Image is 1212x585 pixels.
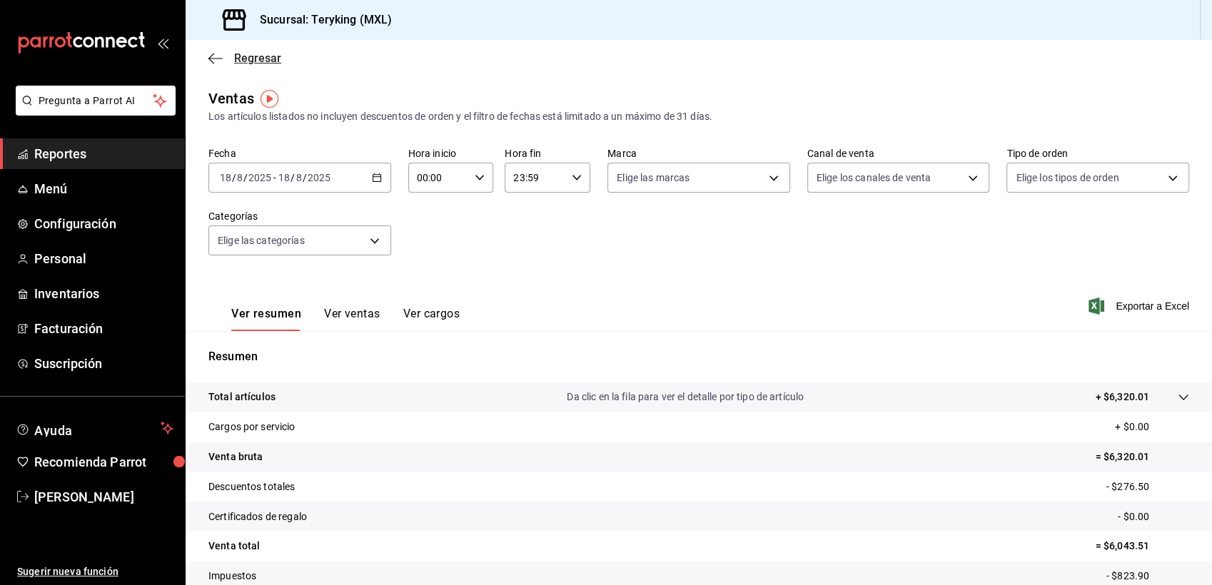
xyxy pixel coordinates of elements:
p: - $276.50 [1106,479,1189,494]
div: Los artículos listados no incluyen descuentos de orden y el filtro de fechas está limitado a un m... [208,109,1189,124]
p: Venta total [208,539,260,554]
span: Personal [34,249,173,268]
p: Cargos por servicio [208,419,296,434]
p: Certificados de regalo [208,509,307,524]
span: Reportes [34,144,173,163]
input: -- [278,172,291,183]
input: -- [236,172,243,183]
span: / [243,172,248,183]
button: Regresar [208,51,281,65]
span: / [303,172,307,183]
span: Regresar [234,51,281,65]
p: + $0.00 [1115,419,1189,434]
button: Pregunta a Parrot AI [16,86,176,116]
span: Sugerir nueva función [17,564,173,579]
p: = $6,320.01 [1096,449,1189,464]
p: - $0.00 [1118,509,1189,524]
button: Ver cargos [403,307,460,331]
div: navigation tabs [231,307,460,331]
button: Exportar a Excel [1091,297,1189,315]
span: / [232,172,236,183]
p: Descuentos totales [208,479,295,494]
input: ---- [307,172,331,183]
span: Inventarios [34,284,173,303]
span: [PERSON_NAME] [34,487,173,507]
p: - $823.90 [1106,569,1189,584]
span: Ayuda [34,419,155,437]
input: ---- [248,172,272,183]
p: = $6,043.51 [1096,539,1189,554]
span: Recomienda Parrot [34,452,173,472]
span: Facturación [34,319,173,338]
img: Tooltip marker [261,90,278,108]
label: Marca [607,148,790,158]
span: / [291,172,295,183]
div: Ventas [208,88,254,109]
label: Hora fin [505,148,590,158]
span: Elige las categorías [218,233,305,248]
label: Tipo de orden [1006,148,1189,158]
span: Menú [34,179,173,198]
span: Suscripción [34,354,173,373]
button: open_drawer_menu [157,37,168,49]
span: Configuración [34,214,173,233]
p: Resumen [208,348,1189,365]
p: Venta bruta [208,449,263,464]
span: - [273,172,276,183]
p: + $6,320.01 [1096,390,1149,405]
button: Ver ventas [324,307,380,331]
label: Hora inicio [408,148,494,158]
label: Fecha [208,148,391,158]
span: Elige los canales de venta [817,171,931,185]
span: Elige los tipos de orden [1016,171,1118,185]
p: Impuestos [208,569,256,584]
button: Ver resumen [231,307,301,331]
input: -- [296,172,303,183]
label: Categorías [208,211,391,221]
input: -- [219,172,232,183]
span: Elige las marcas [617,171,690,185]
p: Da clic en la fila para ver el detalle por tipo de artículo [567,390,804,405]
p: Total artículos [208,390,276,405]
a: Pregunta a Parrot AI [10,103,176,118]
label: Canal de venta [807,148,990,158]
span: Pregunta a Parrot AI [39,93,153,108]
h3: Sucursal: Teryking (MXL) [248,11,392,29]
